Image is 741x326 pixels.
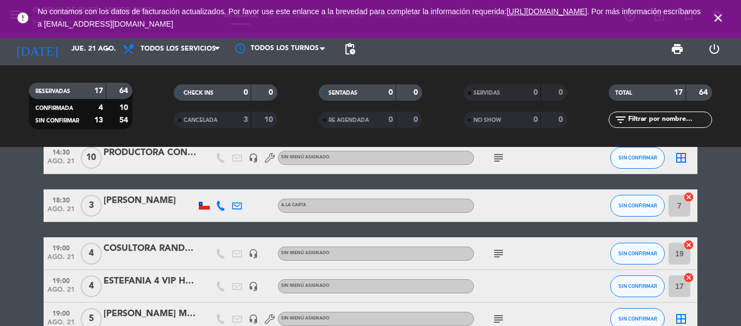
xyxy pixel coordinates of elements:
span: TOTAL [615,90,632,96]
span: SIN CONFIRMAR [618,316,657,322]
span: SIN CONFIRMAR [618,283,657,289]
span: ago. 21 [47,254,75,266]
strong: 10 [119,104,130,112]
span: 19:00 [47,274,75,286]
span: SIN CONFIRMAR [618,250,657,256]
span: NO SHOW [473,118,501,123]
span: 4 [81,243,102,265]
strong: 0 [414,116,420,124]
div: COSULTORA RANDSTAD VIP [104,242,196,256]
i: subject [492,247,505,260]
span: ago. 21 [47,158,75,170]
i: subject [492,151,505,164]
span: SERVIDAS [473,90,500,96]
span: pending_actions [343,42,356,56]
span: SIN CONFIRMAR [35,118,79,124]
button: SIN CONFIRMAR [610,195,665,217]
button: SIN CONFIRMAR [610,243,665,265]
i: border_all [675,151,688,164]
strong: 0 [533,116,538,124]
strong: 64 [699,89,710,96]
span: CONFIRMADA [35,106,73,111]
strong: 4 [99,104,103,112]
span: CHECK INS [184,90,214,96]
span: 19:00 [47,306,75,319]
i: border_all [675,312,688,325]
span: 18:30 [47,193,75,206]
button: SIN CONFIRMAR [610,147,665,169]
span: Sin menú asignado [281,155,330,159]
i: subject [492,312,505,325]
strong: 0 [269,89,275,96]
i: headset_mic [248,153,258,163]
button: SIN CONFIRMAR [610,275,665,297]
div: [PERSON_NAME] MENU HOSPITALITY [104,307,196,321]
span: SENTADAS [329,90,357,96]
strong: 0 [388,89,393,96]
i: power_settings_new [708,42,721,56]
i: error [16,11,29,24]
i: [DATE] [8,37,66,61]
strong: 17 [674,89,683,96]
a: [URL][DOMAIN_NAME] [507,7,587,16]
strong: 0 [558,89,565,96]
span: Sin menú asignado [281,316,330,321]
span: ago. 21 [47,286,75,299]
strong: 0 [533,89,538,96]
strong: 13 [94,116,103,124]
span: SIN CONFIRMAR [618,155,657,161]
span: 19:00 [47,241,75,254]
i: headset_mic [248,281,258,291]
span: Sin menú asignado [281,284,330,288]
span: No contamos con los datos de facturación actualizados. Por favor use este enlance a la brevedad p... [38,7,701,28]
strong: 54 [119,116,130,124]
strong: 0 [388,116,393,124]
span: print [671,42,684,56]
div: LOG OUT [696,33,733,65]
i: filter_list [614,113,627,126]
span: A LA CARTA [281,203,306,207]
i: headset_mic [248,314,258,324]
i: close [712,11,725,24]
strong: 0 [558,116,565,124]
span: RESERVADAS [35,89,70,94]
i: headset_mic [248,249,258,259]
strong: 10 [264,116,275,124]
span: CANCELADA [184,118,217,123]
span: 3 [81,195,102,217]
i: cancel [683,272,694,283]
strong: 0 [414,89,420,96]
strong: 64 [119,87,130,95]
input: Filtrar por nombre... [627,114,712,126]
a: . Por más información escríbanos a [EMAIL_ADDRESS][DOMAIN_NAME] [38,7,701,28]
i: cancel [683,192,694,202]
strong: 17 [94,87,103,95]
div: PRODUCTORA CONMEBOL BOX Y VIP [104,146,196,160]
span: ago. 21 [47,206,75,218]
span: 14:30 [47,145,75,158]
span: Todos los servicios [141,45,216,53]
strong: 3 [244,116,248,124]
i: cancel [683,239,694,250]
span: RE AGENDADA [329,118,369,123]
span: 10 [81,147,102,169]
div: [PERSON_NAME] [104,194,196,208]
span: 4 [81,275,102,297]
span: Sin menú asignado [281,251,330,255]
strong: 0 [244,89,248,96]
div: ESTEFANIA 4 VIP HOSPITALY [104,274,196,288]
i: arrow_drop_down [101,42,114,56]
span: SIN CONFIRMAR [618,202,657,208]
